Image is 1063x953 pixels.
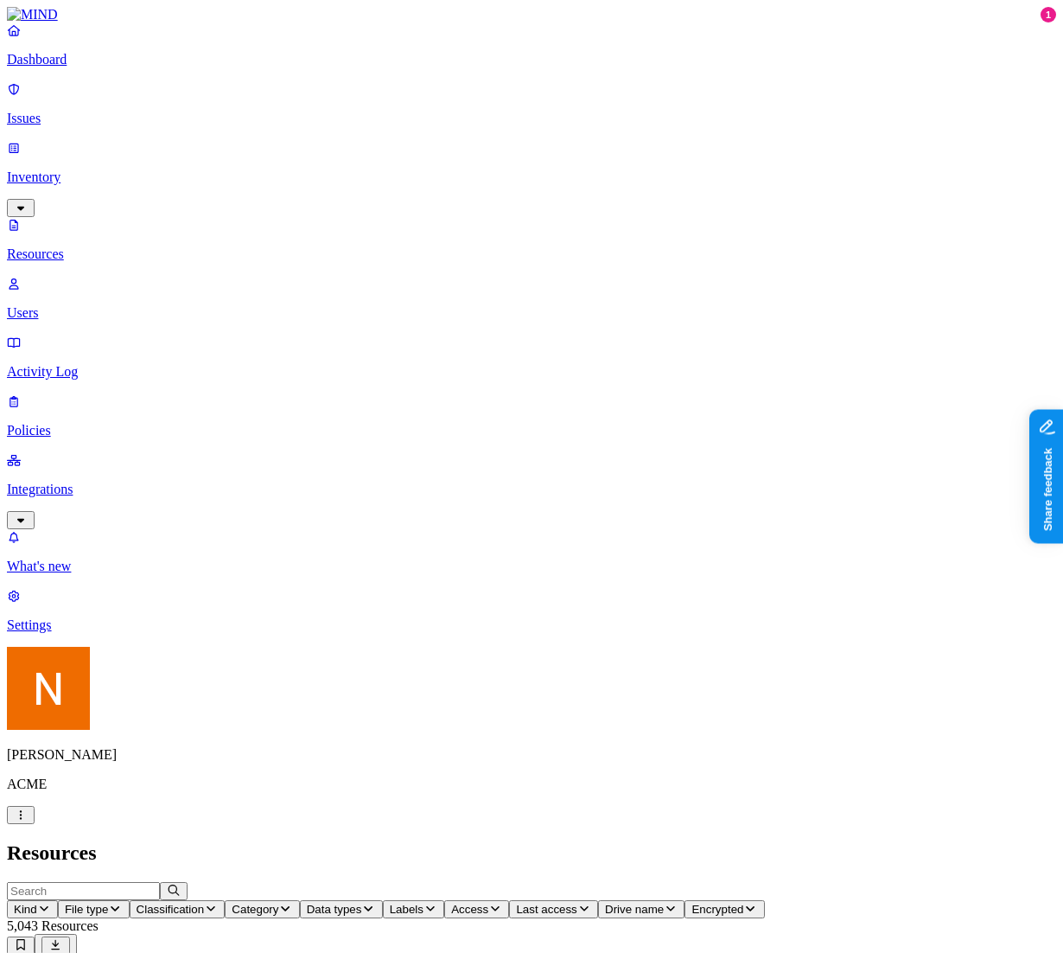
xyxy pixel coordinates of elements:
img: MIND [7,7,58,22]
span: Labels [390,903,423,916]
a: Settings [7,588,1056,633]
p: Integrations [7,482,1056,497]
p: Dashboard [7,52,1056,67]
a: Resources [7,217,1056,262]
div: 1 [1041,7,1056,22]
span: Last access [516,903,576,916]
a: Users [7,276,1056,321]
p: Issues [7,111,1056,126]
span: Access [451,903,488,916]
a: Issues [7,81,1056,126]
p: Resources [7,246,1056,262]
span: Kind [14,903,37,916]
p: [PERSON_NAME] [7,747,1056,763]
span: Encrypted [691,903,743,916]
span: 5,043 Resources [7,918,99,933]
input: Search [7,882,160,900]
p: Users [7,305,1056,321]
img: Nitai Mishary [7,647,90,730]
span: File type [65,903,108,916]
a: Activity Log [7,335,1056,380]
p: What's new [7,559,1056,574]
h2: Resources [7,841,1056,865]
p: Settings [7,617,1056,633]
a: Integrations [7,452,1056,527]
p: ACME [7,777,1056,792]
a: MIND [7,7,1056,22]
a: What's new [7,529,1056,574]
p: Policies [7,423,1056,438]
a: Dashboard [7,22,1056,67]
span: Classification [137,903,205,916]
a: Policies [7,393,1056,438]
span: Drive name [605,903,664,916]
span: Category [232,903,278,916]
a: Inventory [7,140,1056,214]
p: Inventory [7,169,1056,185]
p: Activity Log [7,364,1056,380]
span: Data types [307,903,362,916]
